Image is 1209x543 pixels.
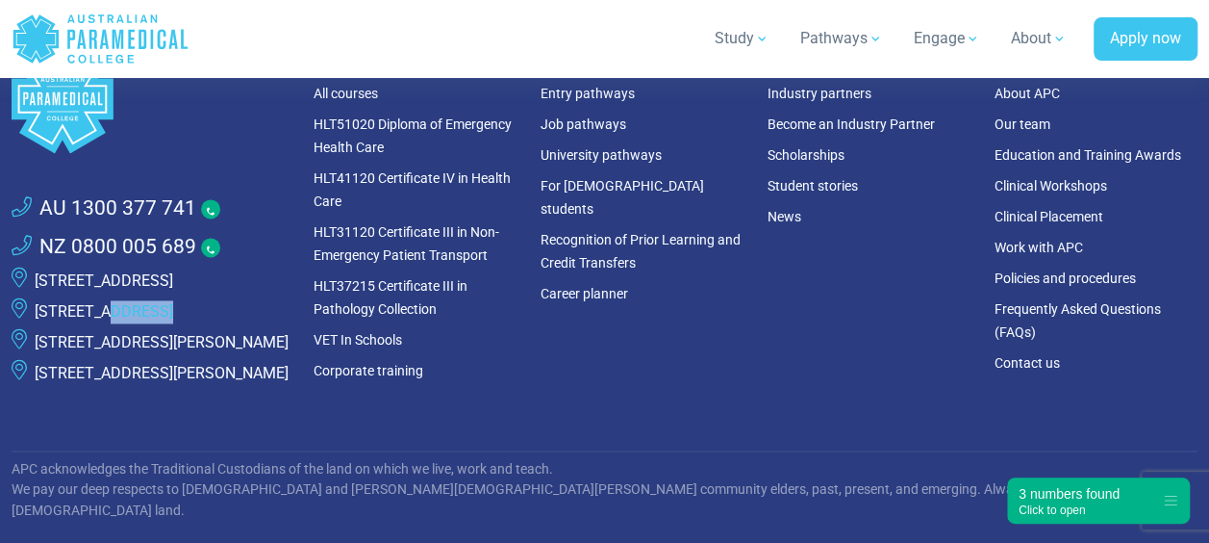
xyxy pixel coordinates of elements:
[314,332,402,348] a: VET In Schools
[789,12,894,65] a: Pathways
[994,178,1106,194] a: Clinical Workshops
[994,301,1160,340] a: Frequently Asked Questions (FAQs)
[12,459,1197,520] p: APC acknowledges the Traditional Custodians of the land on which we live, work and teach. We pay ...
[703,12,781,65] a: Study
[12,8,189,70] a: Australian Paramedical College
[35,271,173,290] a: [STREET_ADDRESS]
[768,147,844,163] a: Scholarships
[768,116,935,132] a: Become an Industry Partner
[994,116,1049,132] a: Our team
[35,364,289,382] a: [STREET_ADDRESS][PERSON_NAME]
[994,271,1135,286] a: Policies and procedures
[768,178,858,194] a: Student stories
[541,178,704,217] a: For [DEMOGRAPHIC_DATA] students
[902,12,992,65] a: Engage
[314,363,423,378] a: Corporate training
[12,194,196,224] a: AU 1300 377 741
[12,44,290,153] a: Space
[994,209,1102,224] a: Clinical Placement
[541,86,635,101] a: Entry pathways
[768,86,871,101] a: Industry partners
[994,86,1059,101] a: About APC
[12,232,196,263] a: NZ 0800 005 689
[35,302,173,321] a: [STREET_ADDRESS]
[541,116,626,132] a: Job pathways
[314,170,511,209] a: HLT41120 Certificate IV in Health Care
[314,116,512,155] a: HLT51020 Diploma of Emergency Health Care
[541,286,628,301] a: Career planner
[541,232,741,271] a: Recognition of Prior Learning and Credit Transfers
[768,209,801,224] a: News
[994,355,1059,371] a: Contact us
[541,147,662,163] a: University pathways
[314,86,378,101] a: All courses
[35,333,289,351] a: [STREET_ADDRESS][PERSON_NAME]
[994,240,1082,255] a: Work with APC
[1094,17,1197,62] a: Apply now
[314,224,499,263] a: HLT31120 Certificate III in Non-Emergency Patient Transport
[314,278,467,317] a: HLT37215 Certificate III in Pathology Collection
[999,12,1078,65] a: About
[994,147,1180,163] a: Education and Training Awards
